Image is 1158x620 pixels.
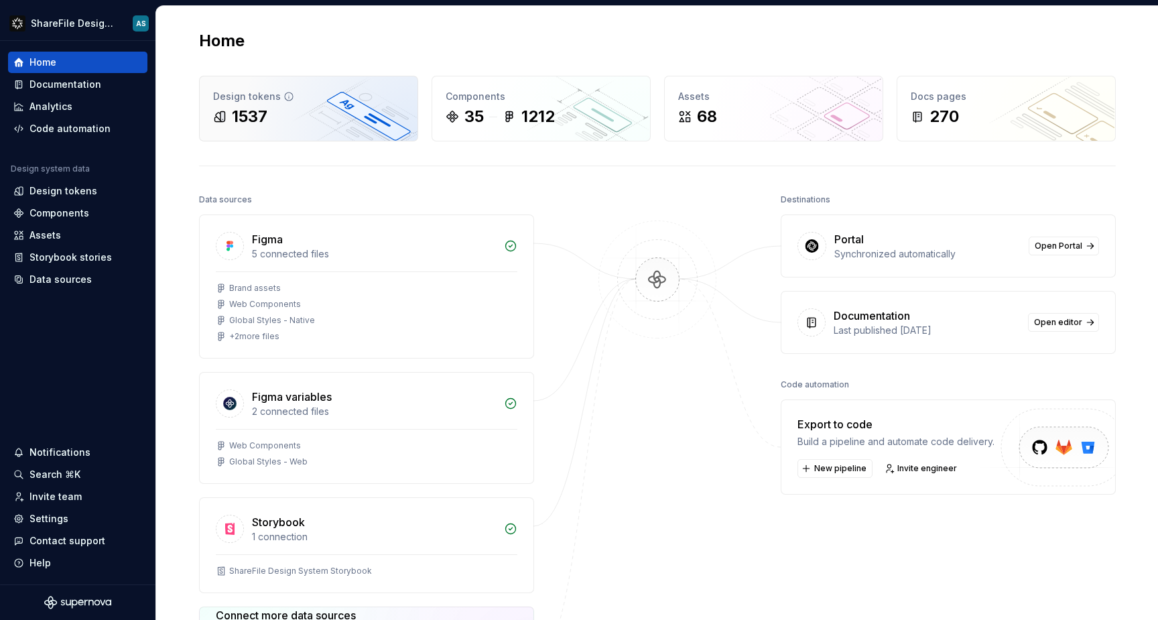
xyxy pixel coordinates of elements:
[29,534,105,548] div: Contact support
[678,90,869,103] div: Assets
[8,225,147,246] a: Assets
[8,269,147,290] a: Data sources
[29,251,112,264] div: Storybook stories
[834,324,1020,337] div: Last published [DATE]
[29,512,68,525] div: Settings
[897,463,957,474] span: Invite engineer
[29,184,97,198] div: Design tokens
[252,530,496,544] div: 1 connection
[8,118,147,139] a: Code automation
[229,315,315,326] div: Global Styles - Native
[29,556,51,570] div: Help
[8,486,147,507] a: Invite team
[8,74,147,95] a: Documentation
[229,299,301,310] div: Web Components
[252,247,496,261] div: 5 connected files
[697,106,717,127] div: 68
[834,308,910,324] div: Documentation
[1028,313,1099,332] a: Open editor
[136,18,146,29] div: AS
[29,78,101,91] div: Documentation
[29,100,72,113] div: Analytics
[814,463,866,474] span: New pipeline
[29,273,92,286] div: Data sources
[229,283,281,294] div: Brand assets
[199,190,252,209] div: Data sources
[199,497,534,593] a: Storybook1 connectionShareFile Design System Storybook
[8,464,147,485] button: Search ⌘K
[44,596,111,609] svg: Supernova Logo
[229,440,301,451] div: Web Components
[199,30,245,52] h2: Home
[8,96,147,117] a: Analytics
[199,76,418,141] a: Design tokens1537
[199,372,534,484] a: Figma variables2 connected filesWeb ComponentsGlobal Styles - Web
[1035,241,1082,251] span: Open Portal
[432,76,651,141] a: Components351212
[797,416,994,432] div: Export to code
[664,76,883,141] a: Assets68
[9,15,25,32] img: 16fa4d48-c719-41e7-904a-cec51ff481f5.png
[8,202,147,224] a: Components
[1034,317,1082,328] span: Open editor
[232,106,267,127] div: 1537
[213,90,404,103] div: Design tokens
[252,405,496,418] div: 2 connected files
[797,459,873,478] button: New pipeline
[29,446,90,459] div: Notifications
[31,17,117,30] div: ShareFile Design System
[11,164,90,174] div: Design system data
[8,247,147,268] a: Storybook stories
[881,459,963,478] a: Invite engineer
[781,190,830,209] div: Destinations
[252,514,305,530] div: Storybook
[911,90,1102,103] div: Docs pages
[29,490,82,503] div: Invite team
[8,552,147,574] button: Help
[29,229,61,242] div: Assets
[521,106,555,127] div: 1212
[464,106,484,127] div: 35
[252,231,283,247] div: Figma
[29,56,56,69] div: Home
[229,331,279,342] div: + 2 more files
[929,106,959,127] div: 270
[3,9,153,38] button: ShareFile Design SystemAS
[8,52,147,73] a: Home
[199,214,534,359] a: Figma5 connected filesBrand assetsWeb ComponentsGlobal Styles - Native+2more files
[252,389,332,405] div: Figma variables
[834,231,864,247] div: Portal
[8,442,147,463] button: Notifications
[897,76,1116,141] a: Docs pages270
[781,375,849,394] div: Code automation
[229,566,372,576] div: ShareFile Design System Storybook
[229,456,308,467] div: Global Styles - Web
[797,435,994,448] div: Build a pipeline and automate code delivery.
[834,247,1021,261] div: Synchronized automatically
[446,90,637,103] div: Components
[29,122,111,135] div: Code automation
[8,180,147,202] a: Design tokens
[8,530,147,552] button: Contact support
[8,508,147,530] a: Settings
[1029,237,1099,255] a: Open Portal
[29,468,80,481] div: Search ⌘K
[29,206,89,220] div: Components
